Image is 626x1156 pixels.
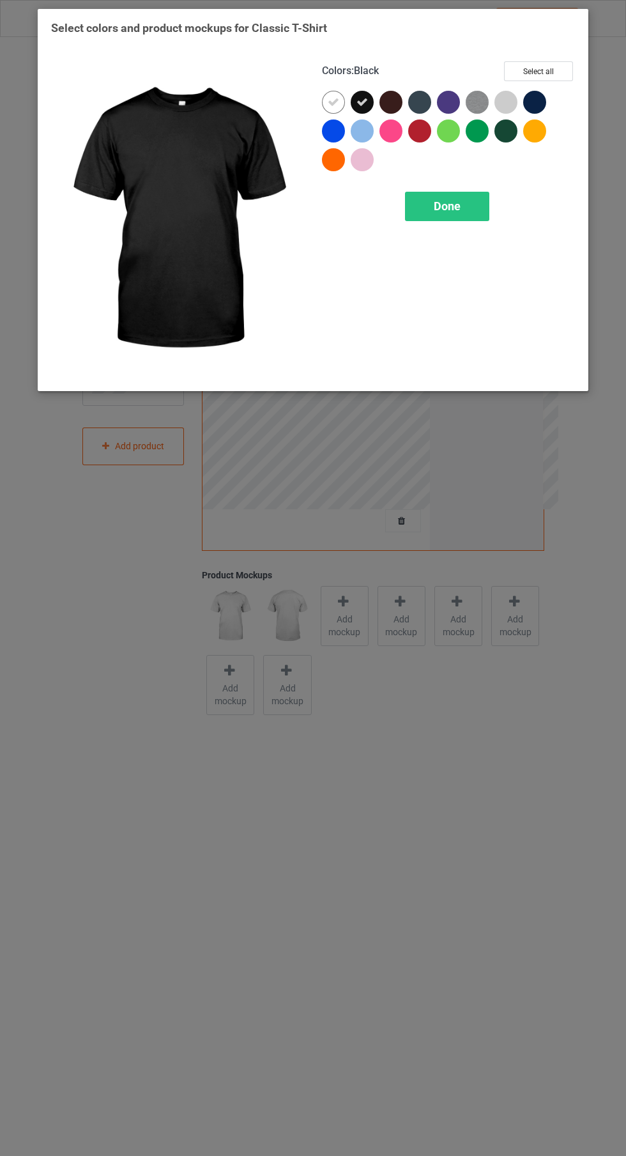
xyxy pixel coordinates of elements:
[354,65,379,77] span: Black
[434,199,461,213] span: Done
[51,21,327,35] span: Select colors and product mockups for Classic T-Shirt
[322,65,379,78] h4: :
[466,91,489,114] img: heather_texture.png
[51,61,304,378] img: regular.jpg
[322,65,351,77] span: Colors
[504,61,573,81] button: Select all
